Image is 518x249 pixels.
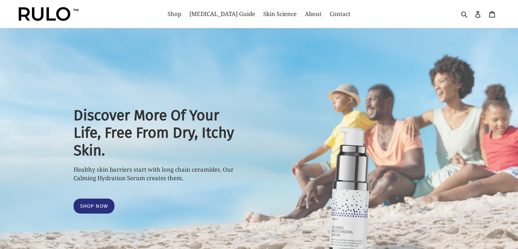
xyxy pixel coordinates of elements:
[74,165,247,183] p: Healthy skin barriers start with long chain ceramides. Our Calming Hydration Serum creates them.
[326,9,354,19] a: Contact
[189,10,255,18] span: [MEDICAL_DATA] Guide
[186,9,258,19] a: [MEDICAL_DATA] Guide
[263,10,297,18] span: Skin Science
[301,9,325,19] a: About
[164,9,185,19] a: Shop
[74,107,247,159] h2: Discover More Of Your Life, Free From Dry, Itchy Skin.
[74,199,115,214] a: Shop Now
[305,10,321,18] span: About
[19,7,78,21] img: Rulo™ Skin
[168,10,181,18] span: Shop
[330,10,350,18] span: Contact
[260,9,300,19] a: Skin Science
